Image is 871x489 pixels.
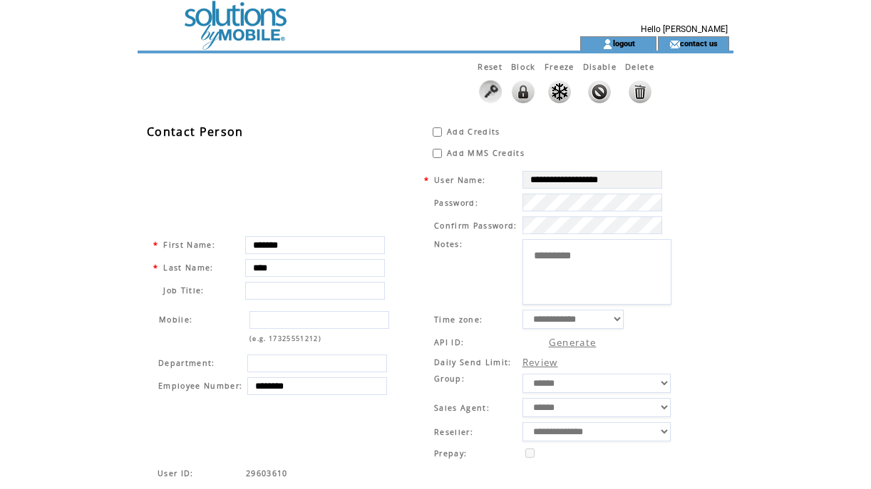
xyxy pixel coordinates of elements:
a: Review [522,356,558,369]
span: This feature will Freeze any activity. No credits, Landing Pages or Mobile Websites will work. Th... [545,61,574,72]
span: Add MMS Credits [447,148,525,158]
span: Job Title: [163,285,204,295]
span: Add Credits [447,127,500,137]
span: Confirm Password: [434,221,517,231]
a: contact us [680,38,718,48]
span: This feature will disable any activity and delete all data without a restore option. [625,61,654,72]
span: Daily Send Limit: [434,357,512,367]
a: Generate [549,336,597,349]
img: Click to reset this user password [479,80,502,103]
span: Notes: [434,239,463,249]
span: Contact Person [147,124,244,140]
img: contact_us_icon.gif [669,38,680,50]
span: Department: [158,358,215,368]
img: This feature will disable any activity and delete all data without a restore option. [629,80,651,103]
img: account_icon.gif [602,38,613,50]
span: User Name: [434,175,485,185]
span: This feature will disable any activity. No credits, Landing Pages or Mobile Websites will work. T... [583,61,617,72]
span: Reset this user password [478,61,502,72]
span: (e.g. 17325551212) [249,334,321,343]
span: Reseller: [434,427,473,437]
img: This feature will lock the ability to login to the system. All activity will remain live such as ... [512,80,535,103]
span: API ID: [434,337,464,347]
span: Password: [434,198,478,208]
span: Employee Number: [158,381,242,391]
span: Time zone: [434,315,483,325]
span: Last Name: [163,263,213,273]
span: Hello [PERSON_NAME] [641,24,728,34]
span: Indicates the agent code for sign up page with sales agent or reseller tracking code [158,468,194,478]
span: First Name: [163,240,215,250]
span: Mobile: [159,315,192,325]
span: Indicates the agent code for sign up page with sales agent or reseller tracking code [246,468,288,478]
span: Group: [434,374,465,384]
span: Prepay: [434,448,467,458]
a: logout [613,38,635,48]
img: This feature will disable any activity. No credits, Landing Pages or Mobile Websites will work. T... [588,80,611,103]
span: This feature will lock the ability to login to the system. All activity will remain live such as ... [511,61,536,72]
span: Sales Agent: [434,403,490,413]
img: This feature will Freeze any activity. No credits, Landing Pages or Mobile Websites will work. Th... [548,80,571,103]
